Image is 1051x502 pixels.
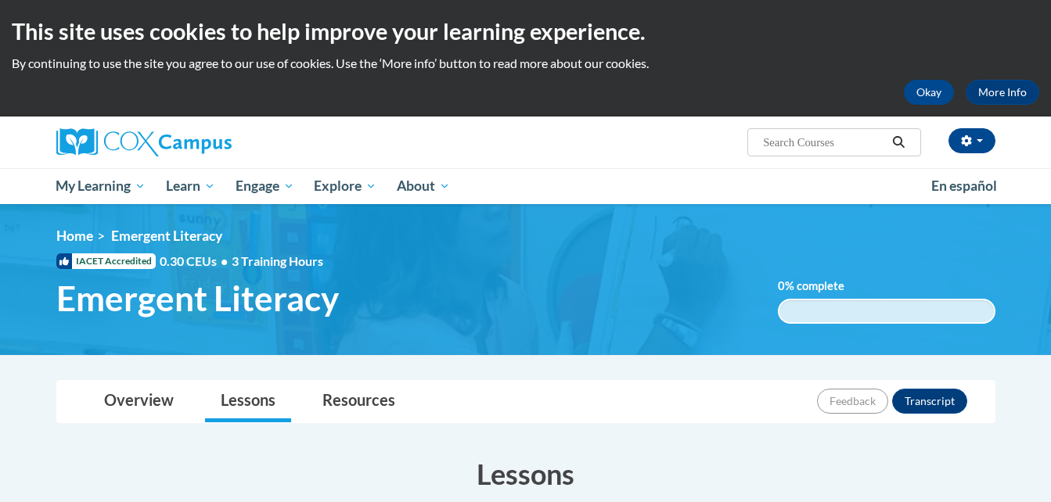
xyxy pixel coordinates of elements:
[948,128,995,153] button: Account Settings
[232,253,323,268] span: 3 Training Hours
[56,177,146,195] span: My Learning
[46,168,157,204] a: My Learning
[921,170,1007,203] a: En español
[761,133,887,152] input: Search Courses
[56,253,156,269] span: IACET Accredited
[887,133,910,152] button: Search
[314,177,376,195] span: Explore
[205,381,291,422] a: Lessons
[160,253,232,270] span: 0.30 CEUs
[931,177,997,194] span: En español
[236,177,294,195] span: Engage
[778,278,868,295] label: % complete
[56,454,995,493] h3: Lessons
[304,168,387,204] a: Explore
[225,168,304,204] a: Engage
[221,253,228,268] span: •
[892,389,967,414] button: Transcript
[387,168,460,204] a: About
[12,55,1039,72] p: By continuing to use the site you agree to our use of cookies. Use the ‘More info’ button to read...
[33,168,1019,204] div: Main menu
[56,128,354,156] a: Cox Campus
[307,381,411,422] a: Resources
[111,228,222,244] span: Emergent Literacy
[156,168,225,204] a: Learn
[56,128,232,156] img: Cox Campus
[778,279,785,292] span: 0
[56,278,339,319] span: Emergent Literacy
[166,177,215,195] span: Learn
[12,16,1039,47] h2: This site uses cookies to help improve your learning experience.
[966,80,1039,105] a: More Info
[904,80,954,105] button: Okay
[397,177,450,195] span: About
[88,381,189,422] a: Overview
[56,228,93,244] a: Home
[817,389,888,414] button: Feedback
